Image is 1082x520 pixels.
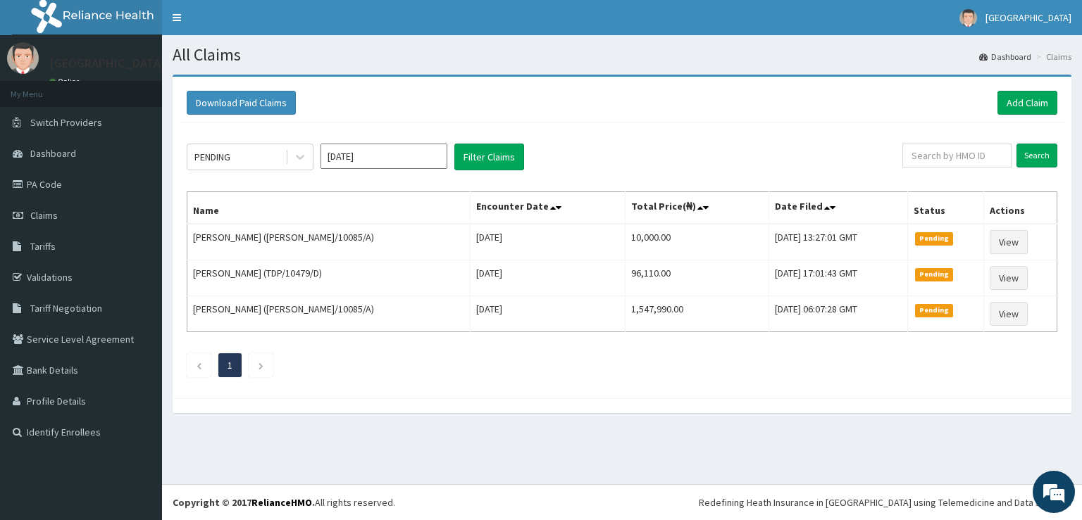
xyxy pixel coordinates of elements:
li: Claims [1033,51,1071,63]
strong: Copyright © 2017 . [173,496,315,509]
a: Page 1 is your current page [228,359,232,372]
span: Switch Providers [30,116,102,129]
input: Search by HMO ID [902,144,1012,167]
th: Name [187,192,471,224]
th: Date Filed [769,192,908,224]
td: [DATE] 13:27:01 GMT [769,224,908,260]
th: Actions [983,192,1057,224]
span: Pending [915,268,954,281]
input: Select Month and Year [321,144,447,169]
th: Encounter Date [471,192,626,224]
div: Redefining Heath Insurance in [GEOGRAPHIC_DATA] using Telemedicine and Data Science! [699,495,1071,509]
p: [GEOGRAPHIC_DATA] [49,57,166,70]
a: View [990,302,1028,326]
a: Online [49,77,83,87]
input: Search [1016,144,1057,167]
td: [PERSON_NAME] ([PERSON_NAME]/10085/A) [187,296,471,332]
span: Dashboard [30,147,76,160]
td: [PERSON_NAME] ([PERSON_NAME]/10085/A) [187,224,471,260]
td: 10,000.00 [626,224,769,260]
td: [DATE] [471,260,626,296]
img: User Image [959,9,977,27]
img: User Image [7,42,39,74]
a: View [990,230,1028,254]
a: RelianceHMO [251,496,312,509]
span: [GEOGRAPHIC_DATA] [985,11,1071,24]
span: Tariffs [30,240,56,253]
td: [DATE] [471,224,626,260]
td: 96,110.00 [626,260,769,296]
td: [DATE] [471,296,626,332]
td: [DATE] 06:07:28 GMT [769,296,908,332]
span: Claims [30,209,58,222]
th: Status [907,192,983,224]
button: Filter Claims [454,144,524,170]
td: [DATE] 17:01:43 GMT [769,260,908,296]
a: Next page [258,359,264,372]
td: 1,547,990.00 [626,296,769,332]
button: Download Paid Claims [187,91,296,115]
h1: All Claims [173,46,1071,64]
span: Pending [915,304,954,317]
div: PENDING [194,150,230,164]
span: Pending [915,232,954,245]
span: Tariff Negotiation [30,302,102,315]
a: View [990,266,1028,290]
th: Total Price(₦) [626,192,769,224]
footer: All rights reserved. [162,484,1082,520]
a: Previous page [196,359,202,372]
a: Dashboard [979,51,1031,63]
td: [PERSON_NAME] (TDP/10479/D) [187,260,471,296]
a: Add Claim [997,91,1057,115]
